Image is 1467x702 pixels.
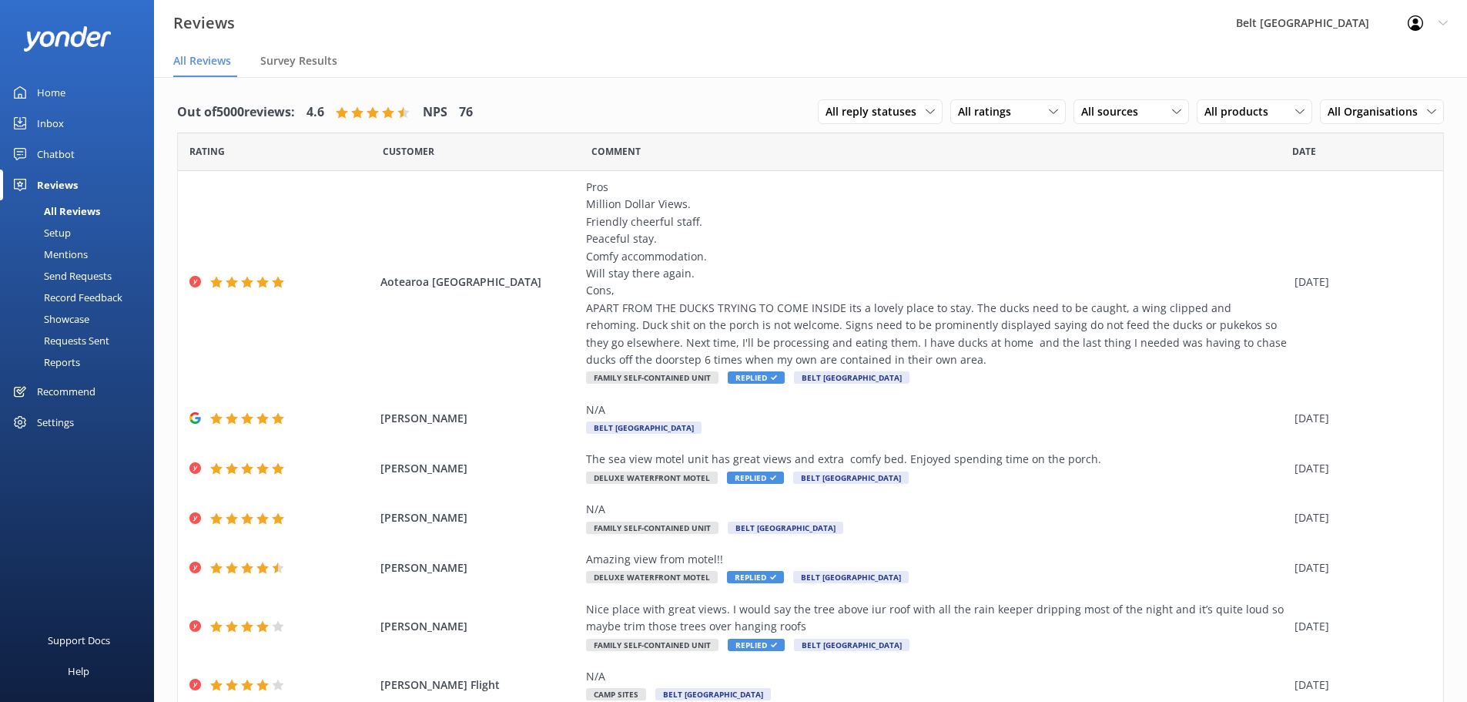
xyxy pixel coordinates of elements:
[9,308,89,330] div: Showcase
[9,351,80,373] div: Reports
[586,551,1287,568] div: Amazing view from motel!!
[1204,103,1278,120] span: All products
[9,330,109,351] div: Requests Sent
[591,144,641,159] span: Question
[1295,274,1424,291] div: [DATE]
[728,522,843,534] span: Belt [GEOGRAPHIC_DATA]
[586,501,1287,518] div: N/A
[1295,509,1424,526] div: [DATE]
[9,200,100,222] div: All Reviews
[794,371,909,384] span: Belt [GEOGRAPHIC_DATA]
[459,102,473,123] h4: 76
[48,625,110,656] div: Support Docs
[380,410,579,427] span: [PERSON_NAME]
[9,244,88,265] div: Mentions
[9,265,112,287] div: Send Requests
[586,601,1287,636] div: Nice place with great views. I would say the tree above iur roof with all the rain keeper drippin...
[9,265,154,287] a: Send Requests
[380,559,579,576] span: [PERSON_NAME]
[728,639,785,651] span: Replied
[9,200,154,222] a: All Reviews
[383,144,434,159] span: Date
[177,102,295,123] h4: Out of 5000 reviews:
[9,222,71,244] div: Setup
[1292,144,1316,159] span: Date
[794,639,909,651] span: Belt [GEOGRAPHIC_DATA]
[260,53,337,69] span: Survey Results
[586,451,1287,468] div: The sea view motel unit has great views and extra comfy bed. Enjoyed spending time on the porch.
[9,244,154,265] a: Mentions
[37,376,95,407] div: Recommend
[586,639,718,651] span: Family Self-Contained Unit
[1295,410,1424,427] div: [DATE]
[586,472,718,484] span: Deluxe Waterfront Motel
[586,401,1287,418] div: N/A
[173,11,235,35] h3: Reviews
[586,371,718,384] span: Family Self-Contained Unit
[37,77,65,108] div: Home
[1295,559,1424,576] div: [DATE]
[793,571,909,583] span: Belt [GEOGRAPHIC_DATA]
[586,688,646,700] span: Camp Sites
[380,618,579,635] span: [PERSON_NAME]
[958,103,1020,120] span: All ratings
[37,407,74,438] div: Settings
[9,330,154,351] a: Requests Sent
[586,571,718,583] span: Deluxe Waterfront Motel
[68,656,89,687] div: Help
[23,26,112,52] img: yonder-white-logo.png
[37,139,75,170] div: Chatbot
[728,371,785,384] span: Replied
[380,274,579,291] span: Aotearoa [GEOGRAPHIC_DATA]
[380,460,579,477] span: [PERSON_NAME]
[306,102,324,123] h4: 4.6
[9,287,154,308] a: Record Feedback
[9,351,154,373] a: Reports
[826,103,926,120] span: All reply statuses
[586,422,702,434] span: Belt [GEOGRAPHIC_DATA]
[1081,103,1147,120] span: All sources
[9,222,154,244] a: Setup
[586,668,1287,685] div: N/A
[37,108,64,139] div: Inbox
[1295,618,1424,635] div: [DATE]
[727,571,784,583] span: Replied
[380,509,579,526] span: [PERSON_NAME]
[173,53,231,69] span: All Reviews
[189,144,225,159] span: Date
[655,688,771,700] span: Belt [GEOGRAPHIC_DATA]
[9,287,122,308] div: Record Feedback
[793,472,909,484] span: Belt [GEOGRAPHIC_DATA]
[1295,460,1424,477] div: [DATE]
[37,170,78,200] div: Reviews
[423,102,447,123] h4: NPS
[9,308,154,330] a: Showcase
[380,677,579,694] span: [PERSON_NAME] Flight
[727,472,784,484] span: Replied
[586,522,718,534] span: Family Self-Contained Unit
[586,179,1287,368] div: Pros Million Dollar Views. Friendly cheerful staff. Peaceful stay. Comfy accommodation. Will stay...
[1328,103,1427,120] span: All Organisations
[1295,677,1424,694] div: [DATE]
